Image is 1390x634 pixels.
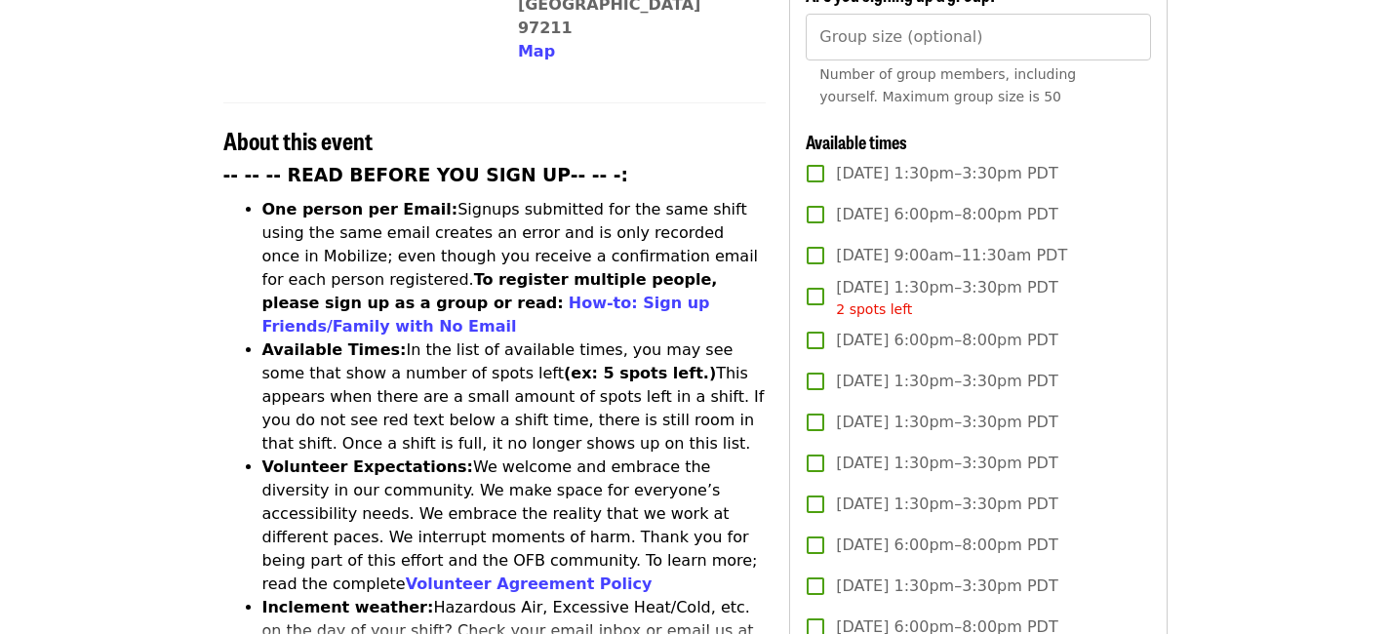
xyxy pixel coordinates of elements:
[262,456,767,596] li: We welcome and embrace the diversity in our community. We make space for everyone’s accessibility...
[262,598,434,616] strong: Inclement weather:
[836,452,1057,475] span: [DATE] 1:30pm–3:30pm PDT
[262,457,474,476] strong: Volunteer Expectations:
[262,340,407,359] strong: Available Times:
[836,244,1067,267] span: [DATE] 9:00am–11:30am PDT
[836,203,1057,226] span: [DATE] 6:00pm–8:00pm PDT
[806,14,1150,60] input: [object Object]
[836,534,1057,557] span: [DATE] 6:00pm–8:00pm PDT
[223,165,629,185] strong: -- -- -- READ BEFORE YOU SIGN UP-- -- -:
[806,129,907,154] span: Available times
[518,40,555,63] button: Map
[836,411,1057,434] span: [DATE] 1:30pm–3:30pm PDT
[223,123,373,157] span: About this event
[836,329,1057,352] span: [DATE] 6:00pm–8:00pm PDT
[836,162,1057,185] span: [DATE] 1:30pm–3:30pm PDT
[262,200,458,218] strong: One person per Email:
[262,198,767,338] li: Signups submitted for the same shift using the same email creates an error and is only recorded o...
[262,338,767,456] li: In the list of available times, you may see some that show a number of spots left This appears wh...
[836,493,1057,516] span: [DATE] 1:30pm–3:30pm PDT
[262,270,718,312] strong: To register multiple people, please sign up as a group or read:
[836,575,1057,598] span: [DATE] 1:30pm–3:30pm PDT
[819,66,1076,104] span: Number of group members, including yourself. Maximum group size is 50
[262,294,710,336] a: How-to: Sign up Friends/Family with No Email
[836,276,1057,320] span: [DATE] 1:30pm–3:30pm PDT
[406,575,653,593] a: Volunteer Agreement Policy
[836,301,912,317] span: 2 spots left
[518,42,555,60] span: Map
[564,364,716,382] strong: (ex: 5 spots left.)
[836,370,1057,393] span: [DATE] 1:30pm–3:30pm PDT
